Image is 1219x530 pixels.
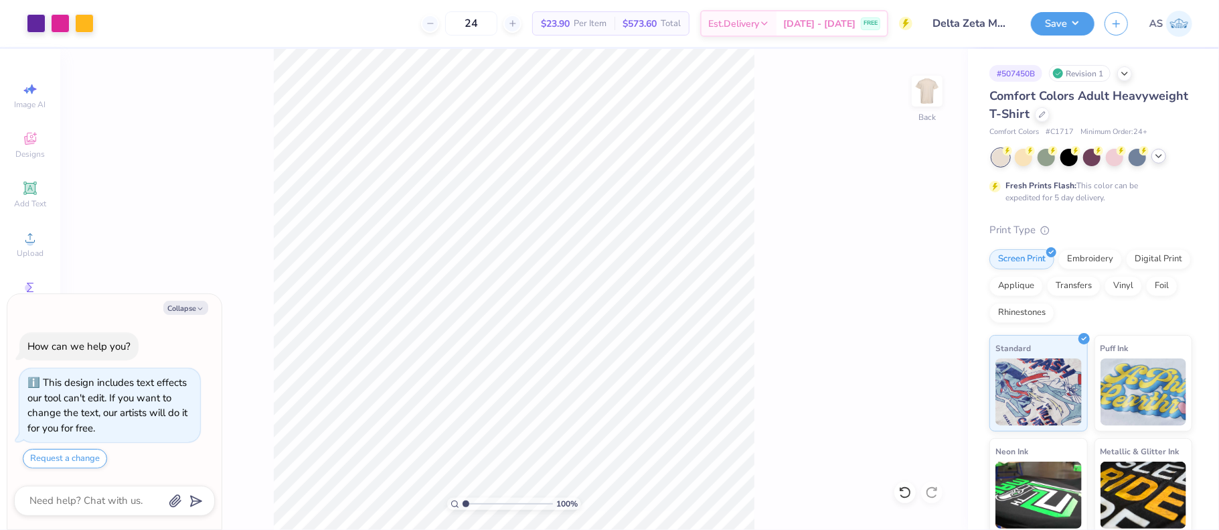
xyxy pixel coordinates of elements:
span: Comfort Colors [989,127,1039,138]
span: Image AI [15,99,46,110]
strong: Fresh Prints Flash: [1005,180,1076,191]
div: Foil [1146,276,1177,296]
button: Request a change [23,449,107,468]
div: This design includes text effects our tool can't edit. If you want to change the text, our artist... [27,376,187,435]
span: Est. Delivery [708,17,759,31]
div: How can we help you? [27,340,131,353]
div: Embroidery [1058,249,1122,269]
span: Neon Ink [995,444,1028,458]
div: Transfers [1047,276,1101,296]
span: Standard [995,341,1031,355]
span: Metallic & Glitter Ink [1101,444,1180,458]
div: Applique [989,276,1043,296]
div: Vinyl [1105,276,1142,296]
span: FREE [864,19,878,28]
span: Upload [17,248,44,259]
span: Minimum Order: 24 + [1080,127,1147,138]
span: Total [661,17,681,31]
img: Back [914,78,941,105]
span: [DATE] - [DATE] [783,17,856,31]
span: AS [1149,16,1163,31]
div: Revision 1 [1049,65,1111,82]
span: Puff Ink [1101,341,1129,355]
span: Per Item [574,17,606,31]
span: # C1717 [1046,127,1074,138]
div: Back [918,111,936,123]
img: Metallic & Glitter Ink [1101,462,1187,529]
span: 100 % [556,498,578,510]
div: This color can be expedited for 5 day delivery. [1005,180,1170,204]
img: Akshay Singh [1166,11,1192,37]
span: Comfort Colors Adult Heavyweight T-Shirt [989,88,1188,122]
img: Neon Ink [995,462,1082,529]
div: Screen Print [989,249,1054,269]
input: Untitled Design [922,10,1021,37]
span: $23.90 [541,17,570,31]
input: – – [445,11,497,36]
a: AS [1149,11,1192,37]
span: Designs [15,149,45,159]
div: Digital Print [1126,249,1191,269]
button: Collapse [163,301,208,315]
div: Print Type [989,222,1192,238]
img: Standard [995,358,1082,425]
button: Save [1031,12,1094,36]
div: Rhinestones [989,303,1054,323]
span: $573.60 [623,17,657,31]
img: Puff Ink [1101,358,1187,425]
div: # 507450B [989,65,1042,82]
span: Add Text [14,198,46,209]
